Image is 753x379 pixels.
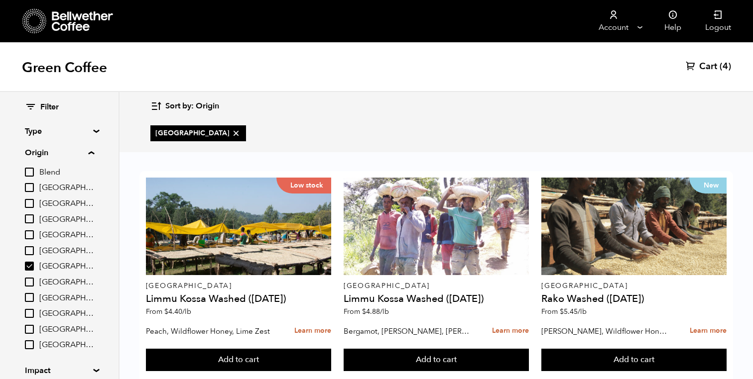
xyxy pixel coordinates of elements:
a: Learn more [294,320,331,342]
span: [GEOGRAPHIC_DATA] [39,340,94,351]
span: [GEOGRAPHIC_DATA] [39,198,94,209]
span: $ [164,307,168,316]
h4: Limmu Kossa Washed ([DATE]) [146,294,331,304]
span: [GEOGRAPHIC_DATA] [39,183,94,193]
bdi: 5.45 [560,307,587,316]
summary: Impact [25,365,94,377]
span: Cart [699,61,717,73]
span: From [541,307,587,316]
span: /lb [380,307,389,316]
span: [GEOGRAPHIC_DATA] [39,324,94,335]
input: [GEOGRAPHIC_DATA] [25,230,34,239]
button: Add to cart [344,349,529,372]
p: Bergamot, [PERSON_NAME], [PERSON_NAME] [344,324,470,339]
p: [GEOGRAPHIC_DATA] [344,283,529,289]
input: [GEOGRAPHIC_DATA] [25,199,34,208]
summary: Type [25,125,94,137]
span: Blend [39,167,94,178]
a: New [541,178,727,275]
input: [GEOGRAPHIC_DATA] [25,246,34,255]
a: Cart (4) [686,61,731,73]
input: [GEOGRAPHIC_DATA] [25,214,34,223]
span: [GEOGRAPHIC_DATA] [39,308,94,319]
p: [GEOGRAPHIC_DATA] [146,283,331,289]
span: /lb [182,307,191,316]
span: /lb [578,307,587,316]
span: [GEOGRAPHIC_DATA] [39,214,94,225]
span: $ [560,307,564,316]
span: From [146,307,191,316]
a: Learn more [690,320,727,342]
bdi: 4.88 [362,307,389,316]
h4: Rako Washed ([DATE]) [541,294,727,304]
p: [PERSON_NAME], Wildflower Honey, Black Tea [541,324,667,339]
bdi: 4.40 [164,307,191,316]
button: Add to cart [146,349,331,372]
input: Blend [25,168,34,177]
h1: Green Coffee [22,59,107,77]
span: [GEOGRAPHIC_DATA] [39,261,94,272]
p: [GEOGRAPHIC_DATA] [541,283,727,289]
p: Peach, Wildflower Honey, Lime Zest [146,324,272,339]
input: [GEOGRAPHIC_DATA] [25,293,34,302]
a: Learn more [492,320,529,342]
span: Filter [40,102,59,113]
span: [GEOGRAPHIC_DATA] [155,128,241,138]
input: [GEOGRAPHIC_DATA] [25,325,34,334]
p: New [689,178,727,193]
span: (4) [720,61,731,73]
span: [GEOGRAPHIC_DATA] [39,277,94,288]
span: [GEOGRAPHIC_DATA] [39,293,94,304]
span: Sort by: Origin [165,101,219,112]
p: Low stock [276,178,331,193]
h4: Limmu Kossa Washed ([DATE]) [344,294,529,304]
button: Sort by: Origin [150,95,219,118]
span: From [344,307,389,316]
span: [GEOGRAPHIC_DATA] [39,230,94,241]
input: [GEOGRAPHIC_DATA] [25,309,34,318]
button: Add to cart [541,349,727,372]
input: [GEOGRAPHIC_DATA] [25,262,34,271]
span: [GEOGRAPHIC_DATA] [39,246,94,257]
input: [GEOGRAPHIC_DATA] [25,183,34,192]
input: [GEOGRAPHIC_DATA] [25,340,34,349]
a: Low stock [146,178,331,275]
input: [GEOGRAPHIC_DATA] [25,278,34,286]
span: $ [362,307,366,316]
summary: Origin [25,147,94,159]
